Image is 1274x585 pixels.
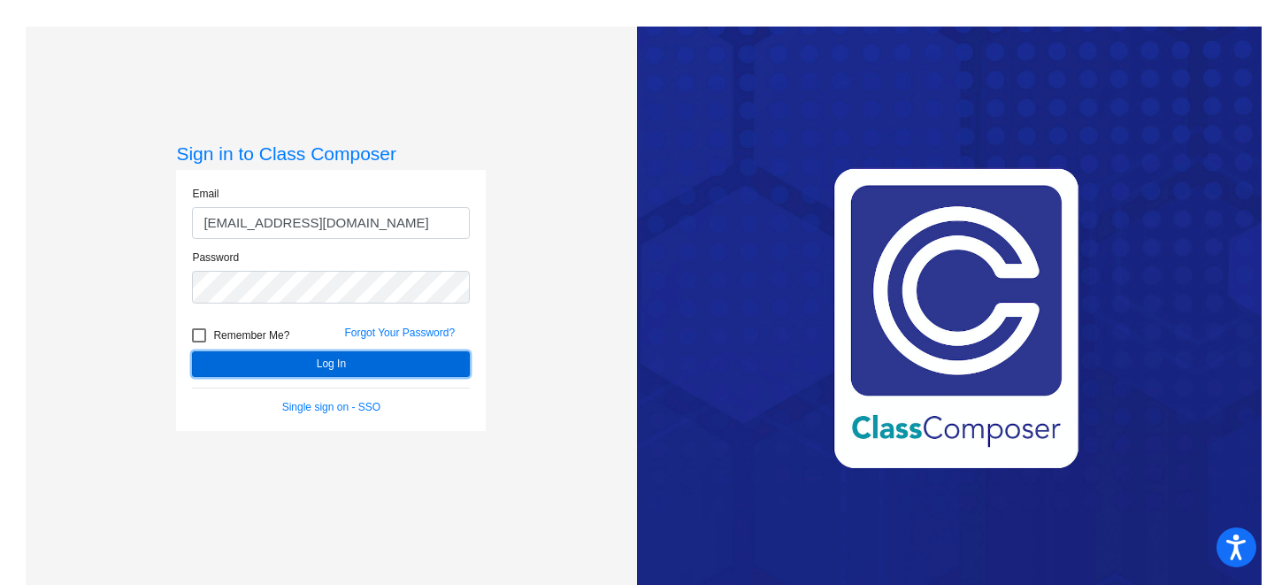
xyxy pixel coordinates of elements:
h3: Sign in to Class Composer [176,142,486,165]
label: Email [192,186,219,202]
button: Log In [192,351,470,377]
a: Single sign on - SSO [282,401,380,413]
label: Password [192,250,239,266]
a: Forgot Your Password? [344,327,455,339]
span: Remember Me? [213,325,289,346]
